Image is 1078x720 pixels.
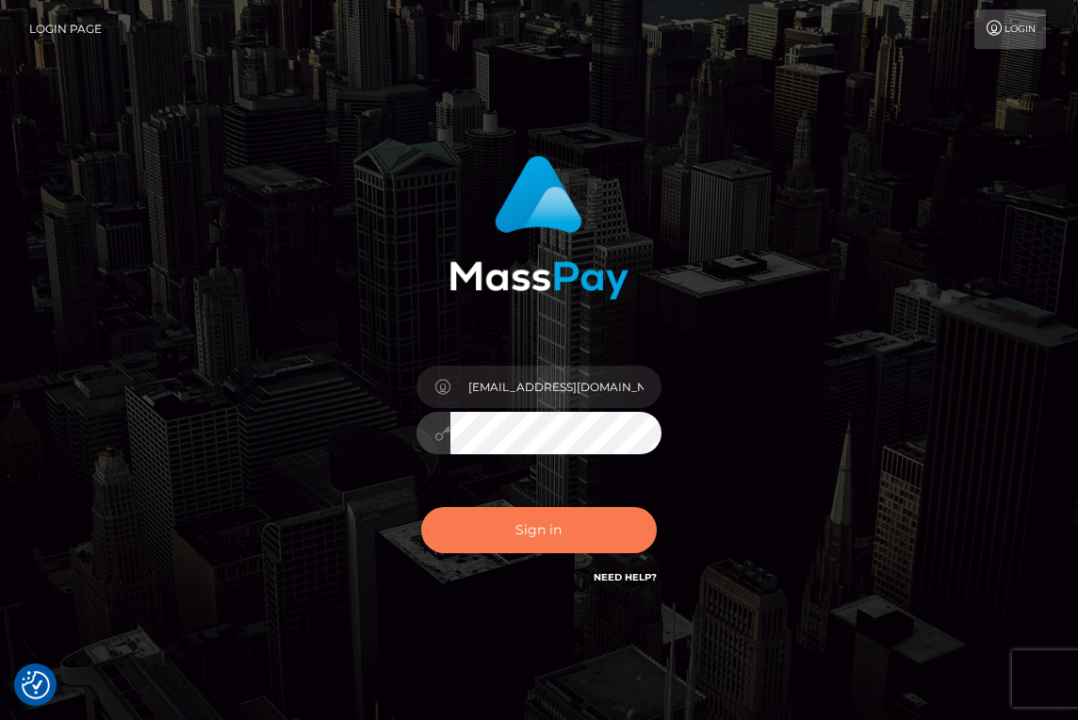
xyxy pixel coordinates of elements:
a: Login Page [29,9,102,49]
input: Username... [450,366,661,408]
img: MassPay Login [449,155,629,300]
img: Revisit consent button [22,671,50,699]
a: Need Help? [594,571,657,583]
button: Sign in [421,507,657,553]
button: Consent Preferences [22,671,50,699]
a: Login [974,9,1046,49]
